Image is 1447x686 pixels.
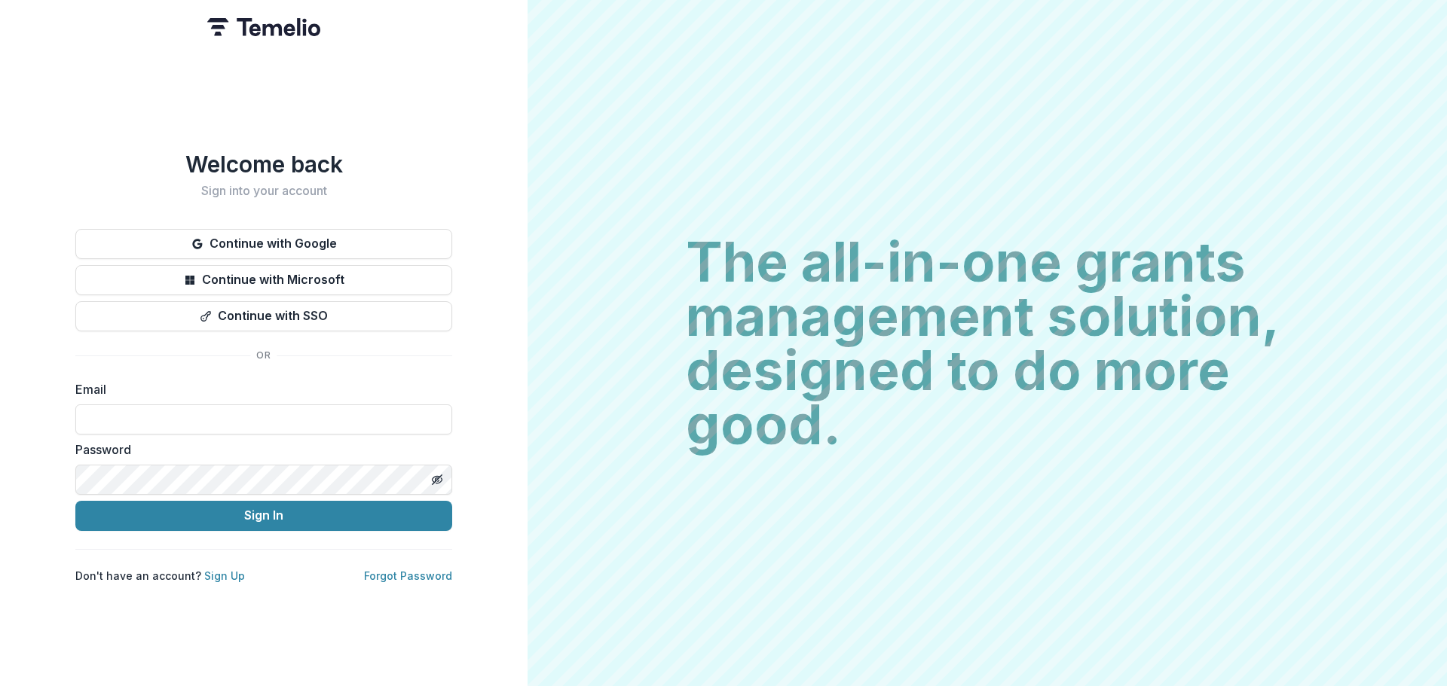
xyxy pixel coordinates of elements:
button: Continue with SSO [75,301,452,331]
a: Sign Up [204,569,245,582]
h2: Sign into your account [75,184,452,198]
label: Email [75,380,443,398]
p: Don't have an account? [75,568,245,584]
a: Forgot Password [364,569,452,582]
button: Sign In [75,501,452,531]
button: Continue with Microsoft [75,265,452,295]
button: Continue with Google [75,229,452,259]
img: Temelio [207,18,320,36]
label: Password [75,441,443,459]
button: Toggle password visibility [425,468,449,492]
h1: Welcome back [75,151,452,178]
